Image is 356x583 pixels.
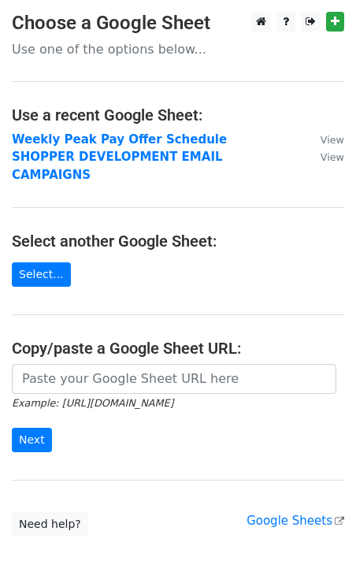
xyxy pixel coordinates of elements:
a: Weekly Peak Pay Offer Schedule [12,132,227,147]
a: Select... [12,262,71,287]
a: Google Sheets [247,514,344,528]
small: View [321,134,344,146]
h3: Choose a Google Sheet [12,12,344,35]
h4: Select another Google Sheet: [12,232,344,251]
p: Use one of the options below... [12,41,344,58]
a: View [305,150,344,164]
a: Need help? [12,512,88,537]
a: View [305,132,344,147]
small: Example: [URL][DOMAIN_NAME] [12,397,173,409]
input: Paste your Google Sheet URL here [12,364,336,394]
h4: Use a recent Google Sheet: [12,106,344,124]
h4: Copy/paste a Google Sheet URL: [12,339,344,358]
a: SHOPPER DEVELOPMENT EMAIL CAMPAIGNS [12,150,223,182]
small: View [321,151,344,163]
input: Next [12,428,52,452]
